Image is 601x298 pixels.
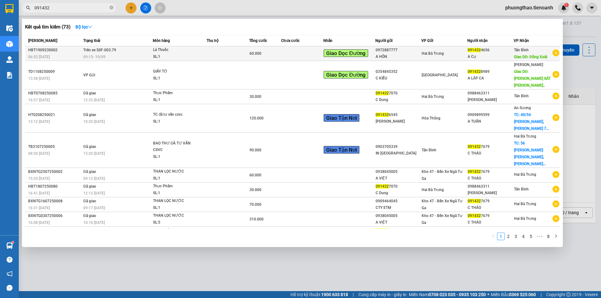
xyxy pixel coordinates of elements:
[28,98,50,102] span: 16:57 [DATE]
[249,188,261,192] span: 30.000
[249,94,261,99] span: 30.000
[552,93,559,99] span: plus-circle
[323,38,332,43] span: Nhãn
[468,150,513,157] div: C THẢO
[12,241,14,243] sup: 1
[83,119,105,124] span: 10:20 [DATE]
[28,169,81,175] div: BXNTG2507250002
[490,233,497,240] button: left
[153,118,200,125] div: SL: 1
[70,22,97,32] button: Bộ lọcdown
[207,38,218,43] span: Thu hộ
[153,219,200,226] div: SL: 5
[153,212,200,219] div: THAN LỌC NƯỚC
[552,71,559,78] span: plus-circle
[376,227,421,234] div: 7070
[83,55,105,59] span: 09:15 - 19/09
[5,4,13,13] img: logo-vxr
[376,47,421,53] div: 0972887777
[468,213,513,219] div: 7679
[376,219,421,226] div: A VIỆT
[153,183,200,190] div: Thực Phẩm
[83,38,100,43] span: Trạng thái
[83,91,96,95] span: Đã giao
[552,233,560,240] button: right
[468,90,513,97] div: 0988463311
[514,172,536,177] span: Hai Bà Trưng
[422,148,436,152] span: Tân Bình
[28,144,81,150] div: TB3107250005
[497,233,504,240] a: 1
[376,53,421,60] div: A HÔN
[376,213,421,219] div: 0938045005
[468,112,513,118] div: 0909899599
[468,47,513,53] div: 4656
[153,175,200,182] div: SL: 1
[88,25,92,29] span: down
[422,199,462,210] span: Kho 47 - Bến Xe Ngã Tư Ga
[249,116,264,120] span: 120.000
[514,202,536,206] span: Hai Bà Trưng
[514,38,529,43] span: VP Nhận
[552,200,559,207] span: plus-circle
[376,75,421,82] div: C KIỀU
[83,228,96,233] span: Đã giao
[468,175,513,182] div: C THẢO
[490,233,497,240] li: Previous Page
[281,38,300,43] span: Chưa cước
[527,233,534,240] a: 5
[552,146,559,153] span: plus-circle
[514,113,549,131] span: TC: 40/54 [PERSON_NAME], [PERSON_NAME] 7...
[376,68,421,75] div: 0354845352
[7,285,13,291] span: message
[83,98,105,102] span: 12:35 [DATE]
[83,176,105,181] span: 09:12 [DATE]
[28,206,50,210] span: 16:31 [DATE]
[324,146,359,154] span: Giao Tận Nơi
[324,71,368,78] span: Giao Dọc Đường
[376,175,421,182] div: A VIỆT
[514,187,529,191] span: Tân Bình
[110,5,113,11] span: close-circle
[153,198,200,205] div: THAN LỌC NƯỚC
[153,90,200,97] div: Thực Phẩm
[28,227,81,234] div: HBT2305250085
[28,176,50,181] span: 15:20 [DATE]
[468,219,513,226] div: C THẢO
[28,76,50,81] span: 13:58 [DATE]
[83,191,105,195] span: 12:12 [DATE]
[83,220,105,225] span: 10:10 [DATE]
[153,97,200,104] div: SL: 1
[28,68,81,75] div: TD1108250009
[422,214,462,225] span: Kho 47 - Bến Xe Ngã Tư Ga
[514,141,546,166] span: TC: 56 [PERSON_NAME] [PERSON_NAME], [PERSON_NAME]...
[376,113,389,117] span: 091432
[468,97,513,103] div: [PERSON_NAME]
[6,41,13,47] img: warehouse-icon
[468,214,481,218] span: 091432
[28,183,81,190] div: HBT1807250080
[324,114,359,122] span: Giao Tận Nơi
[249,173,261,177] span: 60.000
[7,257,13,263] span: question-circle
[153,140,200,154] div: BAO THƯ ĐÃ TƯ VẤN CSVC
[28,90,81,97] div: HBT0708250085
[376,198,421,205] div: 0909464045
[28,198,81,205] div: BXNTG1607250008
[249,217,264,221] span: 310.000
[249,148,261,152] span: 90.000
[468,199,481,203] span: 091432
[6,56,13,63] img: warehouse-icon
[324,49,368,57] span: Giao Dọc Đường
[28,55,50,59] span: 06:52 [DATE]
[505,233,512,240] a: 2
[28,119,50,124] span: 13:12 [DATE]
[422,188,444,192] span: Hai Bà Trưng
[421,38,433,43] span: VP Gửi
[376,190,421,196] div: C Dung
[552,186,559,193] span: plus-circle
[512,233,520,240] li: 3
[83,113,96,117] span: Đã giao
[468,69,481,74] span: 091432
